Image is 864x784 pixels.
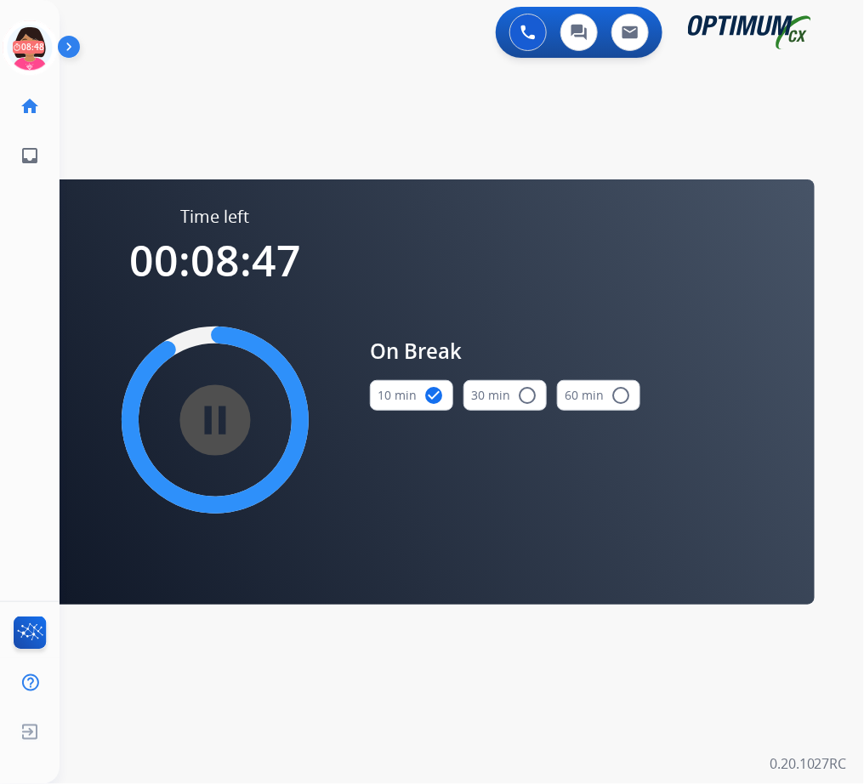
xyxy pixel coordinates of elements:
span: 00:08:47 [129,231,301,289]
p: 0.20.1027RC [770,753,847,774]
span: Time left [181,205,250,229]
mat-icon: check_circle [423,385,444,406]
mat-icon: radio_button_unchecked [611,385,631,406]
mat-icon: inbox [20,145,40,166]
mat-icon: home [20,96,40,116]
button: 10 min [370,380,453,411]
mat-icon: pause_circle_filled [205,410,225,430]
button: 60 min [557,380,640,411]
button: 30 min [463,380,547,411]
mat-icon: radio_button_unchecked [517,385,537,406]
span: On Break [370,336,640,366]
